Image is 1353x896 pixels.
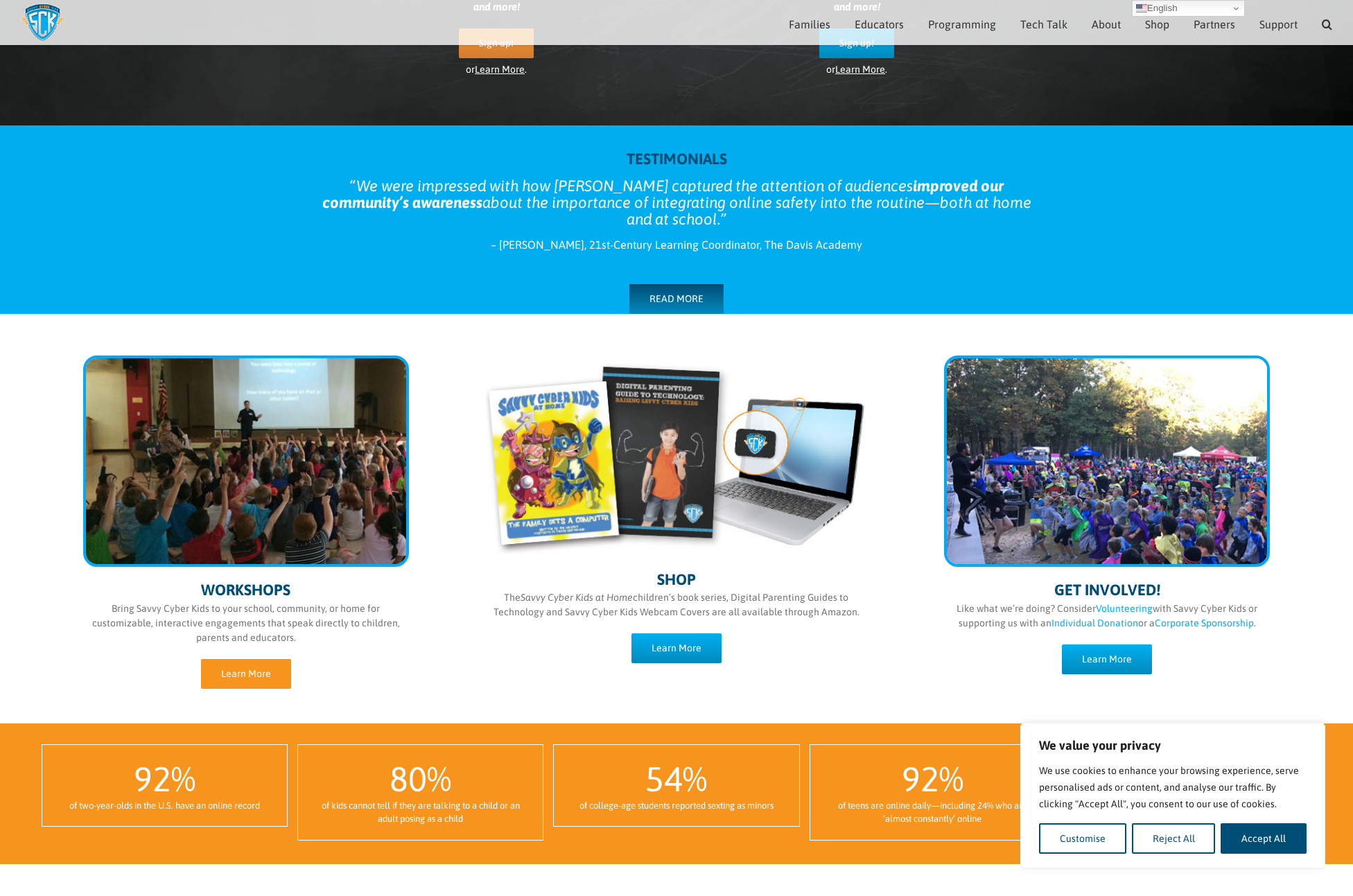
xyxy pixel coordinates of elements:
[486,590,867,620] p: The children’s book series, Digital Parenting Guides to Technology and Savvy Cyber Kids Webcam Co...
[86,358,406,565] img: programming-sm
[316,177,1037,227] blockquote: We were impressed with how [PERSON_NAME] captured the attention of audiences about the importance...
[322,177,1004,211] strong: improved our community’s awareness
[1145,19,1169,30] span: Shop
[486,359,867,556] img: shop-sm
[683,759,707,799] span: %
[1132,823,1216,854] button: Reject All
[824,799,1041,826] div: of teens are online daily—including 24% who are ‘almost constantly’ online
[568,799,785,813] div: of college-age students reported sexting as minors
[221,668,271,680] span: Learn More
[902,759,939,799] span: 92
[1194,19,1235,30] span: Partners
[1054,581,1160,599] span: GET INVOLVED!
[201,659,291,689] a: Learn More
[826,64,887,75] span: or .
[627,150,727,168] strong: TESTIMONIALS
[1039,737,1307,754] p: We value your privacy
[499,238,584,251] span: [PERSON_NAME]
[649,293,704,305] span: READ MORE
[589,238,760,251] span: 21st-Century Learning Coordinator
[83,601,409,645] p: Bring Savvy Cyber Kids to your school, community, or home for customizable, interactive engagemen...
[201,581,290,599] span: WORKSHOPS
[56,799,273,813] div: of two-year-olds in the U.S. have an online record
[928,19,996,30] span: Programming
[466,64,527,75] span: or .
[390,759,427,799] span: 80
[835,64,885,75] a: Learn More
[21,3,64,42] img: Savvy Cyber Kids Logo
[939,759,963,799] span: %
[631,633,722,663] a: Learn More
[171,759,195,799] span: %
[765,238,862,251] span: The Davis Academy
[134,759,171,799] span: 92
[1062,644,1152,674] a: Learn More
[645,759,683,799] span: 54
[947,358,1267,565] img: get-involved-sm
[1020,19,1067,30] span: Tech Talk
[944,601,1270,631] p: Like what we’re doing? Consider with Savvy Cyber Kids or supporting us with an or a .
[312,799,529,826] div: of kids cannot tell if they are talking to a child or an adult posing as a child
[1039,823,1126,854] button: Customise
[521,592,633,603] i: Savvy Cyber Kids at Home
[427,759,451,799] span: %
[855,19,904,30] span: Educators
[652,642,701,654] span: Learn More
[1082,653,1132,665] span: Learn More
[1136,3,1147,14] img: en
[789,19,830,30] span: Families
[657,570,696,588] span: SHOP
[1155,617,1254,629] a: Corporate Sponsorship
[475,64,525,75] a: Learn More
[1039,762,1307,812] p: We use cookies to enhance your browsing experience, serve personalised ads or content, and analys...
[1096,603,1153,614] a: Volunteering
[1259,19,1298,30] span: Support
[629,284,724,314] a: READ MORE
[1221,823,1307,854] button: Accept All
[1092,19,1121,30] span: About
[1051,617,1138,629] a: Individual Donation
